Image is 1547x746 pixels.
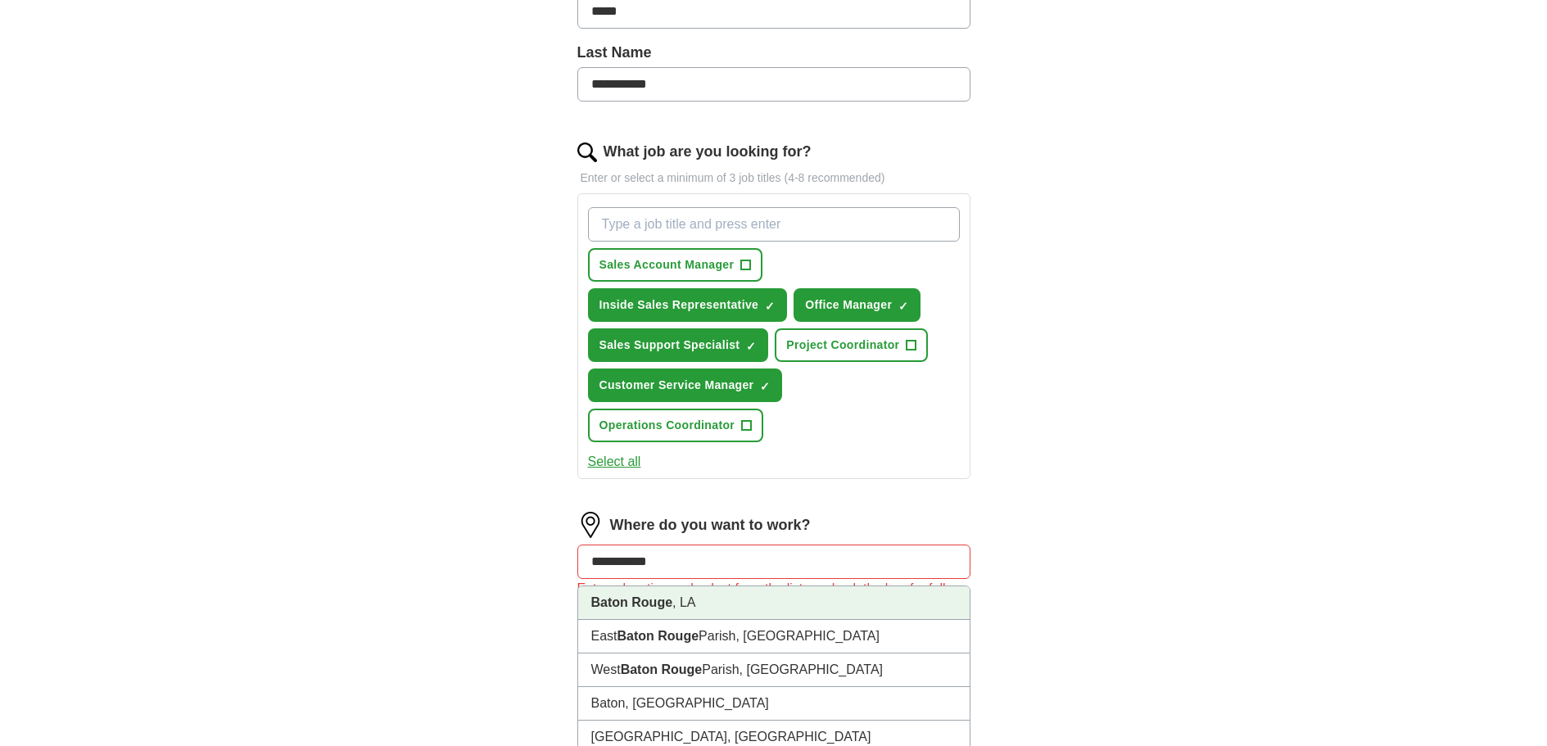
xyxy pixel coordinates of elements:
span: ✓ [898,300,908,313]
label: Last Name [577,42,970,64]
span: Project Coordinator [786,337,899,354]
button: Select all [588,452,641,472]
label: Where do you want to work? [610,514,811,536]
li: , LA [578,586,970,620]
img: search.png [577,142,597,162]
li: West Parish, [GEOGRAPHIC_DATA] [578,653,970,687]
strong: Baton Rouge [621,662,703,676]
span: ✓ [760,380,770,393]
img: location.png [577,512,604,538]
span: ✓ [746,340,756,353]
span: Customer Service Manager [599,377,754,394]
strong: Baton Rouge [617,629,699,643]
button: Sales Support Specialist✓ [588,328,769,362]
span: Office Manager [805,296,892,314]
div: Enter a location and select from the list, or check the box for fully remote roles [577,579,970,618]
button: Customer Service Manager✓ [588,368,783,402]
button: Operations Coordinator [588,409,764,442]
label: What job are you looking for? [604,141,812,163]
span: Inside Sales Representative [599,296,759,314]
span: Sales Account Manager [599,256,735,274]
button: Sales Account Manager [588,248,763,282]
button: Office Manager✓ [794,288,921,322]
span: Sales Support Specialist [599,337,740,354]
button: Project Coordinator [775,328,928,362]
button: Inside Sales Representative✓ [588,288,788,322]
li: East Parish, [GEOGRAPHIC_DATA] [578,620,970,653]
strong: Baton Rouge [591,595,673,609]
span: Operations Coordinator [599,417,735,434]
p: Enter or select a minimum of 3 job titles (4-8 recommended) [577,170,970,187]
span: ✓ [765,300,775,313]
li: Baton, [GEOGRAPHIC_DATA] [578,687,970,721]
input: Type a job title and press enter [588,207,960,242]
